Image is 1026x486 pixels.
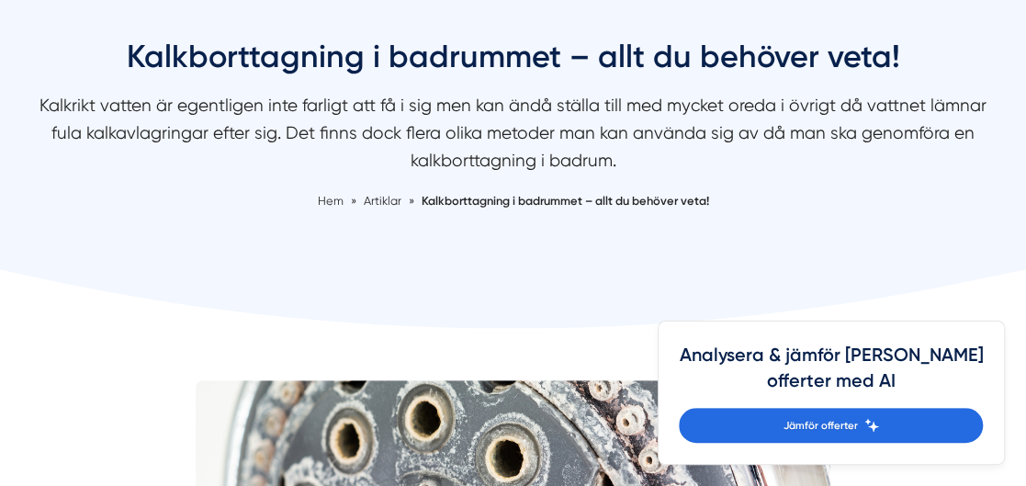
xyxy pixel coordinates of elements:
h4: Analysera & jämför [PERSON_NAME] offerter med AI [679,343,983,408]
h1: Kalkborttagning i badrummet – allt du behöver veta! [27,36,1000,92]
a: Hem [318,194,344,208]
span: Jämför offerter [783,417,857,434]
p: Kalkrikt vatten är egentligen inte farligt att få i sig men kan ändå ställa till med mycket oreda... [27,92,1000,183]
a: Artiklar [364,194,404,208]
nav: Breadcrumb [27,192,1000,210]
span: » [351,192,356,210]
span: Artiklar [364,194,401,208]
a: Jämför offerter [679,408,983,443]
span: » [409,192,414,210]
a: Kalkborttagning i badrummet – allt du behöver veta! [422,194,709,208]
